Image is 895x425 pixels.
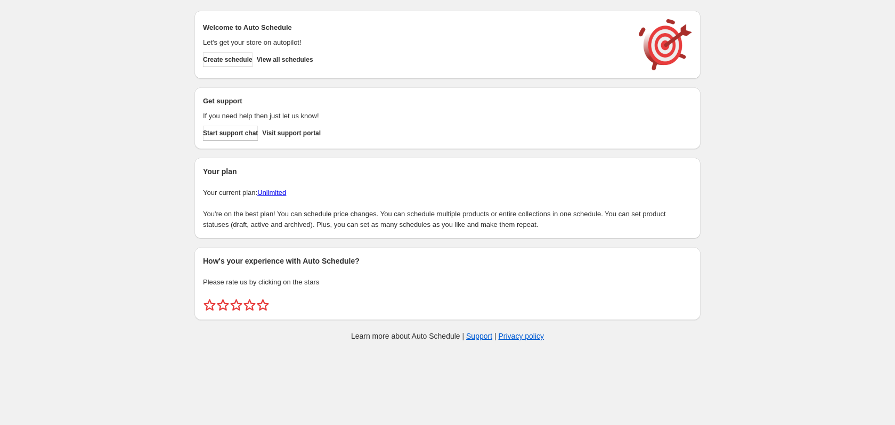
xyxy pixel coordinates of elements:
p: Let's get your store on autopilot! [203,37,628,48]
h2: How's your experience with Auto Schedule? [203,256,692,266]
span: Visit support portal [262,129,321,137]
span: Create schedule [203,55,253,64]
button: View all schedules [257,52,313,67]
h2: Your plan [203,166,692,177]
a: Privacy policy [499,332,544,340]
h2: Welcome to Auto Schedule [203,22,628,33]
span: View all schedules [257,55,313,64]
p: You're on the best plan! You can schedule price changes. You can schedule multiple products or en... [203,209,692,230]
a: Start support chat [203,126,258,141]
a: Visit support portal [262,126,321,141]
span: Start support chat [203,129,258,137]
p: If you need help then just let us know! [203,111,628,121]
button: Create schedule [203,52,253,67]
p: Learn more about Auto Schedule | | [351,331,544,341]
p: Please rate us by clicking on the stars [203,277,692,288]
h2: Get support [203,96,628,107]
a: Support [466,332,492,340]
a: Unlimited [257,189,286,197]
p: Your current plan: [203,187,692,198]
